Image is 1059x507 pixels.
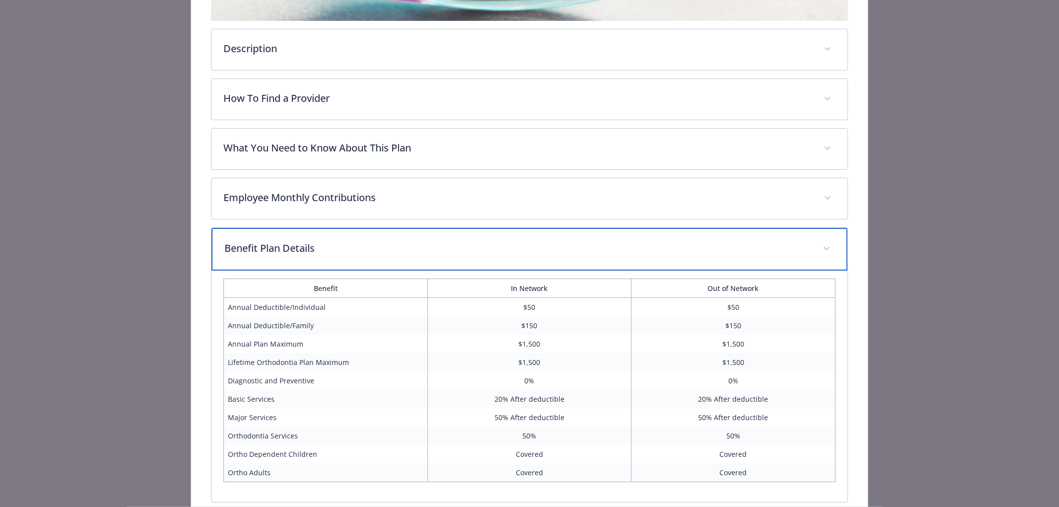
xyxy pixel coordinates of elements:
[632,427,836,445] td: 50%
[223,390,427,408] td: Basic Services
[212,178,847,219] div: Employee Monthly Contributions
[632,463,836,482] td: Covered
[427,408,632,427] td: 50% After deductible
[223,297,427,316] td: Annual Deductible/Individual
[632,335,836,353] td: $1,500
[632,316,836,335] td: $150
[427,390,632,408] td: 20% After deductible
[223,445,427,463] td: Ortho Dependent Children
[223,335,427,353] td: Annual Plan Maximum
[427,445,632,463] td: Covered
[427,353,632,371] td: $1,500
[427,427,632,445] td: 50%
[223,41,812,56] p: Description
[223,279,427,297] th: Benefit
[632,408,836,427] td: 50% After deductible
[212,228,847,271] div: Benefit Plan Details
[427,279,632,297] th: In Network
[223,427,427,445] td: Orthodontia Services
[632,297,836,316] td: $50
[224,241,811,256] p: Benefit Plan Details
[223,408,427,427] td: Major Services
[212,271,847,502] div: Benefit Plan Details
[223,353,427,371] td: Lifetime Orthodontia Plan Maximum
[632,279,836,297] th: Out of Network
[223,371,427,390] td: Diagnostic and Preventive
[632,353,836,371] td: $1,500
[223,190,812,205] p: Employee Monthly Contributions
[212,79,847,120] div: How To Find a Provider
[427,371,632,390] td: 0%
[223,463,427,482] td: Ortho Adults
[632,371,836,390] td: 0%
[223,141,812,155] p: What You Need to Know About This Plan
[427,316,632,335] td: $150
[427,297,632,316] td: $50
[212,29,847,70] div: Description
[632,445,836,463] td: Covered
[212,129,847,169] div: What You Need to Know About This Plan
[223,91,812,106] p: How To Find a Provider
[427,463,632,482] td: Covered
[427,335,632,353] td: $1,500
[632,390,836,408] td: 20% After deductible
[223,316,427,335] td: Annual Deductible/Family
